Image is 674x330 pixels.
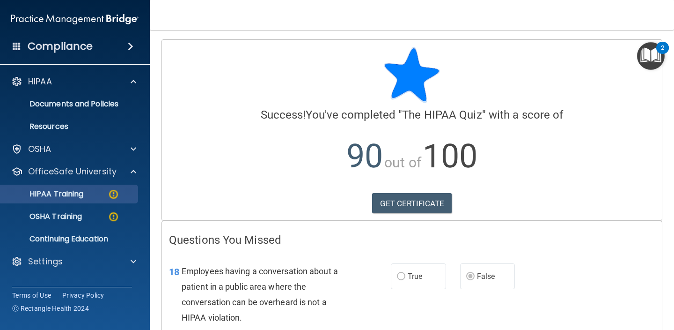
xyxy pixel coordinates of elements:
[108,188,119,200] img: warning-circle.0cc9ac19.png
[384,47,440,103] img: blue-star-rounded.9d042014.png
[423,137,477,175] span: 100
[11,166,136,177] a: OfficeSafe University
[28,40,93,53] h4: Compliance
[402,108,482,121] span: The HIPAA Quiz
[477,272,495,281] span: False
[62,291,104,300] a: Privacy Policy
[6,189,83,199] p: HIPAA Training
[12,291,51,300] a: Terms of Use
[384,154,421,171] span: out of
[408,272,422,281] span: True
[6,234,134,244] p: Continuing Education
[6,99,134,109] p: Documents and Policies
[28,166,117,177] p: OfficeSafe University
[169,266,179,277] span: 18
[6,122,134,131] p: Resources
[261,108,306,121] span: Success!
[28,143,51,155] p: OSHA
[169,109,655,121] h4: You've completed " " with a score of
[346,137,383,175] span: 90
[108,211,119,223] img: warning-circle.0cc9ac19.png
[169,234,655,246] h4: Questions You Missed
[11,256,136,267] a: Settings
[637,42,665,70] button: Open Resource Center, 2 new notifications
[182,266,338,323] span: Employees having a conversation about a patient in a public area where the conversation can be ov...
[11,143,136,155] a: OSHA
[6,212,82,221] p: OSHA Training
[11,10,139,29] img: PMB logo
[28,256,63,267] p: Settings
[661,48,664,60] div: 2
[372,193,452,214] a: GET CERTIFICATE
[11,76,136,87] a: HIPAA
[397,273,405,280] input: True
[466,273,475,280] input: False
[12,304,89,313] span: Ⓒ Rectangle Health 2024
[28,76,52,87] p: HIPAA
